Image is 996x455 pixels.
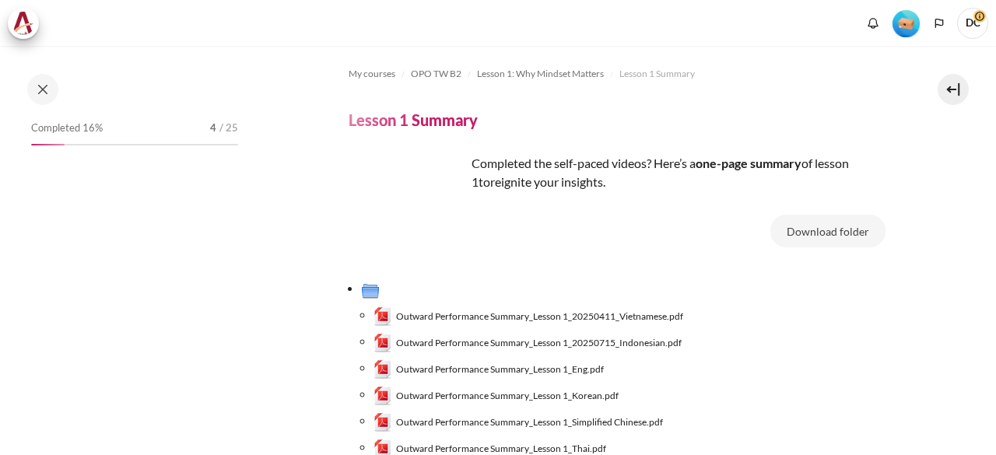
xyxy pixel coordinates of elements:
[349,110,478,130] h4: Lesson 1 Summary
[373,413,664,432] a: Outward Performance Summary_Lesson 1_Simplified Chinese.pdfOutward Performance Summary_Lesson 1_S...
[373,307,392,326] img: Outward Performance Summary_Lesson 1_20250411_Vietnamese.pdf
[349,67,395,81] span: My courses
[219,121,238,136] span: / 25
[349,65,395,83] a: My courses
[31,144,65,145] div: 16%
[957,8,988,39] a: User menu
[893,10,920,37] img: Level #1
[893,9,920,37] div: Level #1
[396,415,663,429] span: Outward Performance Summary_Lesson 1_Simplified Chinese.pdf
[373,413,392,432] img: Outward Performance Summary_Lesson 1_Simplified Chinese.pdf
[31,121,103,136] span: Completed 16%
[396,336,682,350] span: Outward Performance Summary_Lesson 1_20250715_Indonesian.pdf
[928,12,951,35] button: Languages
[373,360,605,379] a: Outward Performance Summary_Lesson 1_Eng.pdfOutward Performance Summary_Lesson 1_Eng.pdf
[396,362,604,376] span: Outward Performance Summary_Lesson 1_Eng.pdf
[396,389,619,403] span: Outward Performance Summary_Lesson 1_Korean.pdf
[373,334,392,352] img: Outward Performance Summary_Lesson 1_20250715_Indonesian.pdf
[886,9,926,37] a: Level #1
[373,307,684,326] a: Outward Performance Summary_Lesson 1_20250411_Vietnamese.pdfOutward Performance Summary_Lesson 1_...
[411,67,461,81] span: OPO TW B2
[8,8,47,39] a: Architeck Architeck
[619,67,695,81] span: Lesson 1 Summary
[349,61,886,86] nav: Navigation bar
[861,12,885,35] div: Show notification window with no new notifications
[770,215,886,247] button: Download folder
[12,12,34,35] img: Architeck
[373,387,392,405] img: Outward Performance Summary_Lesson 1_Korean.pdf
[396,310,683,324] span: Outward Performance Summary_Lesson 1_20250411_Vietnamese.pdf
[696,156,801,170] strong: one-page summary
[373,387,619,405] a: Outward Performance Summary_Lesson 1_Korean.pdfOutward Performance Summary_Lesson 1_Korean.pdf
[210,121,216,136] span: 4
[373,360,392,379] img: Outward Performance Summary_Lesson 1_Eng.pdf
[411,65,461,83] a: OPO TW B2
[477,65,604,83] a: Lesson 1: Why Mindset Matters
[349,154,465,271] img: efr
[373,334,682,352] a: Outward Performance Summary_Lesson 1_20250715_Indonesian.pdfOutward Performance Summary_Lesson 1_...
[349,154,886,191] p: Completed the self-paced videos? Here’s a of lesson 1 reignite your insights.
[619,65,695,83] a: Lesson 1 Summary
[477,67,604,81] span: Lesson 1: Why Mindset Matters
[479,174,490,189] span: to
[957,8,988,39] span: DC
